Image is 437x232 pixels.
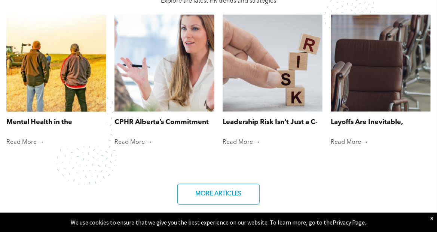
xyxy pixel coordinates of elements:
a: Leadership Risk Isn't Just a C-Suite Concern [223,117,323,127]
a: Read More → [6,139,106,146]
a: Read More → [223,139,323,146]
a: Read More → [331,139,431,146]
a: Privacy Page. [333,219,366,226]
span: MORE ARTICLES [193,187,244,201]
a: Read More → [114,139,214,146]
div: Dismiss notification [430,214,433,222]
a: CPHR Alberta’s Commitment to Supporting Reservists [114,117,214,127]
a: Mental Health in the Agriculture Industry [6,117,106,127]
a: MORE ARTICLES [177,184,260,205]
a: Layoffs Are Inevitable, Abandoning People Isn’t [331,117,431,127]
